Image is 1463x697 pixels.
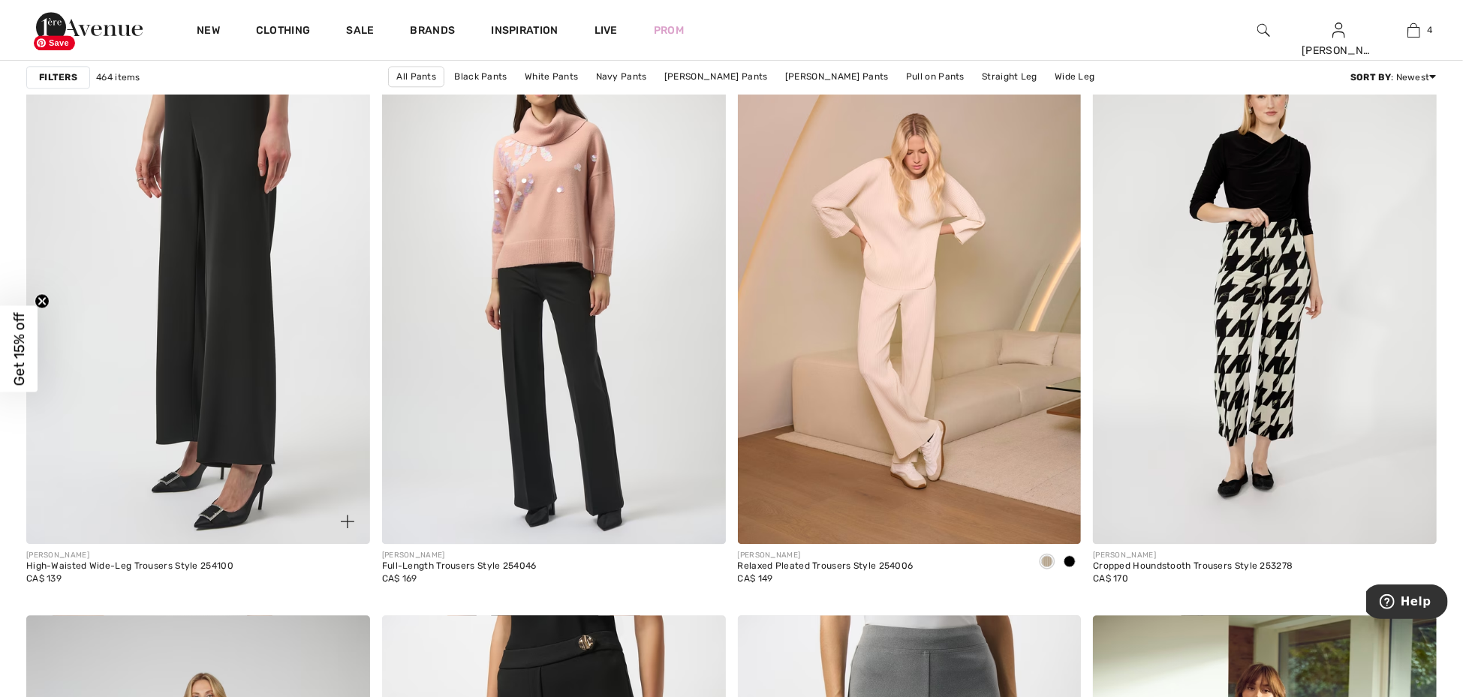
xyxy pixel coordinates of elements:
[1093,573,1128,584] span: CA$ 170
[26,29,370,545] a: High-Waisted Wide-Leg Trousers Style 254100. Black
[1332,23,1345,37] a: Sign In
[11,312,28,386] span: Get 15% off
[899,67,972,86] a: Pull on Pants
[197,24,220,40] a: New
[447,67,514,86] a: Black Pants
[26,573,62,584] span: CA$ 139
[411,24,456,40] a: Brands
[1407,21,1420,39] img: My Bag
[1350,71,1437,84] div: : Newest
[39,71,77,84] strong: Filters
[491,24,558,40] span: Inspiration
[738,561,914,572] div: Relaxed Pleated Trousers Style 254006
[36,12,143,42] img: 1ère Avenue
[346,24,374,40] a: Sale
[1257,21,1270,39] img: search the website
[1047,67,1102,86] a: Wide Leg
[388,66,444,87] a: All Pants
[382,550,537,561] div: [PERSON_NAME]
[382,561,537,572] div: Full-Length Trousers Style 254046
[1377,21,1450,39] a: 4
[738,573,773,584] span: CA$ 149
[1093,29,1437,545] img: Cropped Houndstooth Trousers Style 253278. Beige/Black
[1350,72,1391,83] strong: Sort By
[26,561,233,572] div: High-Waisted Wide-Leg Trousers Style 254100
[96,71,140,84] span: 464 items
[382,29,726,545] img: Full-Length Trousers Style 254046. Black
[738,29,1082,545] img: Relaxed Pleated Trousers Style 254006. Black
[778,67,896,86] a: [PERSON_NAME] Pants
[589,67,655,86] a: Navy Pants
[517,67,586,86] a: White Pants
[1332,21,1345,39] img: My Info
[654,23,684,38] a: Prom
[974,67,1045,86] a: Straight Leg
[1036,550,1058,575] div: Birch
[34,35,75,50] span: Save
[738,550,914,561] div: [PERSON_NAME]
[341,515,354,528] img: plus_v2.svg
[26,550,233,561] div: [PERSON_NAME]
[1302,43,1375,59] div: [PERSON_NAME]
[35,293,50,308] button: Close teaser
[1366,584,1448,622] iframe: Opens a widget where you can find more information
[657,67,775,86] a: [PERSON_NAME] Pants
[256,24,310,40] a: Clothing
[595,23,618,38] a: Live
[1428,23,1433,37] span: 4
[382,573,417,584] span: CA$ 169
[1093,550,1293,561] div: [PERSON_NAME]
[1058,550,1081,575] div: Black
[1093,561,1293,572] div: Cropped Houndstooth Trousers Style 253278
